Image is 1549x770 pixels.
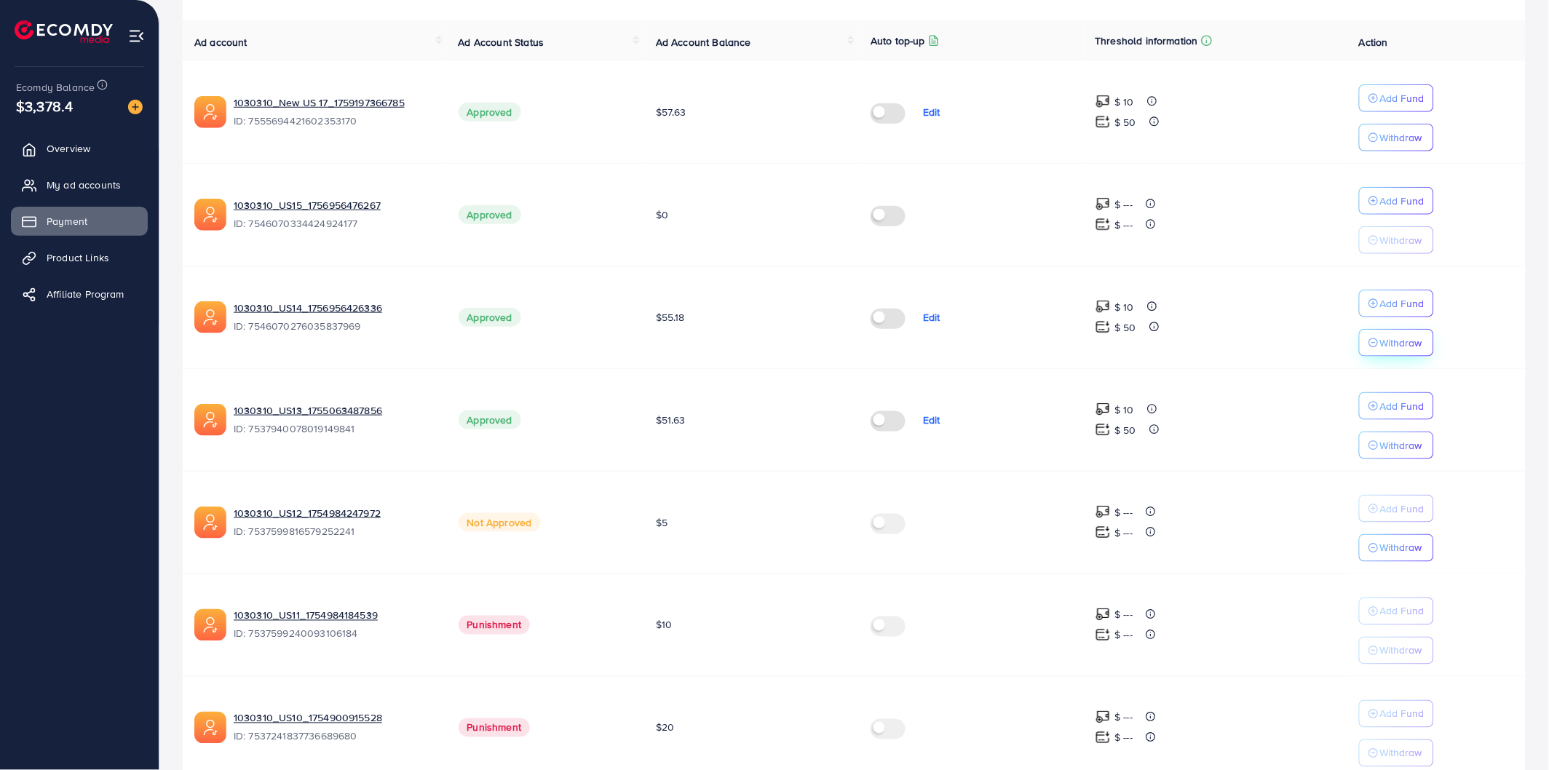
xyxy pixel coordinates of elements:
span: $57.63 [656,105,686,119]
a: 1030310_US12_1754984247972 [234,506,381,520]
p: $ 50 [1115,319,1137,336]
div: <span class='underline'>1030310_US14_1756956426336</span></br>7546070276035837969 [234,301,435,334]
span: Approved [459,103,521,122]
img: ic-ads-acc.e4c84228.svg [194,404,226,436]
p: Withdraw [1380,745,1422,762]
img: top-up amount [1096,627,1111,643]
button: Add Fund [1359,495,1434,523]
p: $ 50 [1115,114,1137,131]
p: $ 50 [1115,421,1137,439]
a: Affiliate Program [11,279,148,309]
p: Add Fund [1380,705,1425,723]
p: $ --- [1115,606,1133,624]
span: ID: 7546070276035837969 [234,319,435,333]
span: Approved [459,308,521,327]
a: My ad accounts [11,170,148,199]
p: Edit [923,411,940,429]
button: Add Fund [1359,84,1434,112]
p: Withdraw [1380,334,1422,352]
img: top-up amount [1096,504,1111,520]
img: top-up amount [1096,299,1111,314]
p: $ 10 [1115,93,1135,111]
span: Ad Account Balance [656,35,751,49]
img: image [128,100,143,114]
a: 1030310_US14_1756956426336 [234,301,382,315]
div: <span class='underline'>1030310_US11_1754984184539</span></br>7537599240093106184 [234,608,435,642]
button: Withdraw [1359,637,1434,664]
button: Add Fund [1359,598,1434,625]
p: $ 10 [1115,401,1135,418]
img: top-up amount [1096,319,1111,335]
p: Edit [923,103,940,121]
a: Payment [11,207,148,236]
p: Withdraw [1380,539,1422,557]
span: Not Approved [459,513,541,532]
span: $51.63 [656,413,686,427]
span: $0 [656,207,668,222]
p: $ --- [1115,524,1133,541]
img: ic-ads-acc.e4c84228.svg [194,96,226,128]
button: Withdraw [1359,432,1434,459]
p: Threshold information [1096,32,1198,49]
p: $ 10 [1115,298,1135,316]
span: $20 [656,721,674,735]
button: Add Fund [1359,392,1434,420]
span: Product Links [47,250,109,265]
a: 1030310_US15_1756956476267 [234,198,381,213]
p: Auto top-up [871,32,925,49]
img: top-up amount [1096,197,1111,212]
button: Withdraw [1359,124,1434,151]
div: <span class='underline'>1030310_US13_1755063487856</span></br>7537940078019149841 [234,403,435,437]
img: ic-ads-acc.e4c84228.svg [194,507,226,539]
img: top-up amount [1096,94,1111,109]
img: top-up amount [1096,402,1111,417]
a: logo [15,20,113,43]
span: Approved [459,205,521,224]
span: $5 [656,515,667,530]
img: top-up amount [1096,114,1111,130]
button: Add Fund [1359,700,1434,728]
button: Withdraw [1359,329,1434,357]
button: Withdraw [1359,739,1434,767]
img: menu [128,28,145,44]
span: ID: 7537599240093106184 [234,627,435,641]
span: ID: 7537241837736689680 [234,729,435,744]
span: ID: 7555694421602353170 [234,114,435,128]
p: $ --- [1115,729,1133,747]
img: top-up amount [1096,217,1111,232]
p: $ --- [1115,627,1133,644]
span: Ad account [194,35,247,49]
img: top-up amount [1096,422,1111,437]
span: Action [1359,35,1388,49]
button: Withdraw [1359,534,1434,562]
span: $55.18 [656,310,685,325]
img: ic-ads-acc.e4c84228.svg [194,301,226,333]
p: Add Fund [1380,192,1425,210]
a: 1030310_US11_1754984184539 [234,608,378,623]
span: Payment [47,214,87,229]
img: top-up amount [1096,730,1111,745]
img: top-up amount [1096,525,1111,540]
span: My ad accounts [47,178,121,192]
img: ic-ads-acc.e4c84228.svg [194,609,226,641]
p: $ --- [1115,216,1133,234]
span: Punishment [459,616,531,635]
div: <span class='underline'>1030310_US12_1754984247972</span></br>7537599816579252241 [234,506,435,539]
p: Withdraw [1380,437,1422,454]
p: Add Fund [1380,90,1425,107]
span: ID: 7546070334424924177 [234,216,435,231]
span: Overview [47,141,90,156]
a: 1030310_US13_1755063487856 [234,403,382,418]
span: Ad Account Status [459,35,544,49]
span: $10 [656,618,672,632]
span: ID: 7537599816579252241 [234,524,435,539]
button: Add Fund [1359,290,1434,317]
span: ID: 7537940078019149841 [234,421,435,436]
span: Ecomdy Balance [16,80,95,95]
span: Approved [459,410,521,429]
div: <span class='underline'>1030310_US15_1756956476267</span></br>7546070334424924177 [234,198,435,231]
button: Add Fund [1359,187,1434,215]
img: ic-ads-acc.e4c84228.svg [194,712,226,744]
img: ic-ads-acc.e4c84228.svg [194,199,226,231]
p: $ --- [1115,504,1133,521]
